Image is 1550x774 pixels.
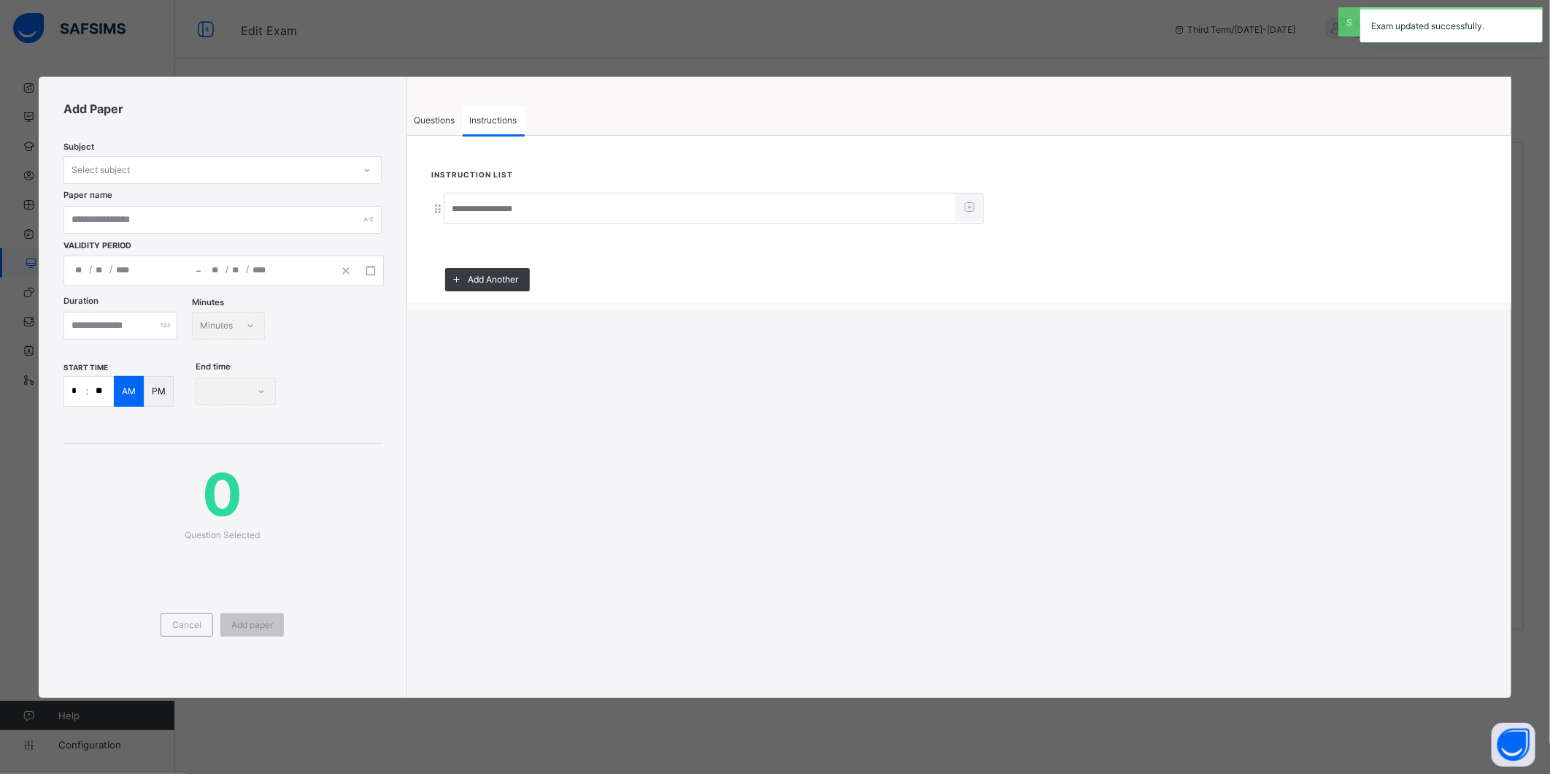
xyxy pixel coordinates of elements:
div: Select subject [72,156,130,184]
span: / [246,263,249,275]
div: Exam updated successfully. [1360,7,1543,42]
span: 0 [63,459,381,529]
span: Add Paper [63,101,381,116]
span: Questions [415,115,455,126]
button: Open asap [1492,723,1535,767]
span: Subject [63,142,94,152]
label: Paper name [63,190,112,200]
span: – [196,264,201,277]
span: Question Selected [185,529,260,540]
label: Duration [63,296,99,306]
p: AM [122,386,136,396]
span: End time [196,361,231,372]
span: Cancel [172,619,201,630]
span: Instructions [470,115,517,126]
span: / [89,263,92,275]
span: Add paper [231,619,273,630]
p: : [86,386,88,396]
span: Add Another [469,274,519,285]
span: / [109,263,112,275]
span: start time [63,363,108,372]
span: Minutes [192,297,224,307]
p: PM [152,386,166,396]
span: / [225,263,228,275]
span: Instruction List [432,170,514,179]
span: Validity Period [63,241,202,250]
